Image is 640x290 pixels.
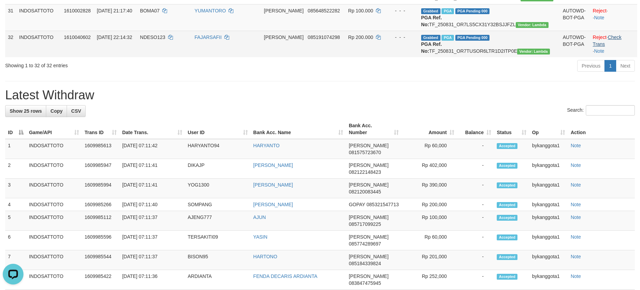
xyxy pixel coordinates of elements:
[16,4,61,31] td: INDOSATTOTO
[64,8,91,13] span: 1610002828
[457,250,494,270] td: -
[349,221,381,227] span: Copy 085717099225 to clipboard
[594,15,604,20] a: Note
[119,250,185,270] td: [DATE] 07:11:37
[421,35,440,41] span: Grabbed
[401,250,457,270] td: Rp 201,000
[185,119,251,139] th: User ID: activate to sort column ascending
[119,159,185,179] td: [DATE] 07:11:41
[349,150,381,155] span: Copy 081575723670 to clipboard
[195,34,222,40] a: FAJARSAFII
[82,231,119,250] td: 1609985596
[529,270,568,290] td: bykanggota1
[457,119,494,139] th: Balance: activate to sort column ascending
[26,139,82,159] td: INDOSATTOTO
[26,270,82,290] td: INDOSATTOTO
[253,143,280,148] a: HARYANTO
[5,179,26,198] td: 3
[349,241,381,247] span: Copy 085774289697 to clipboard
[185,139,251,159] td: HARYANTO94
[5,231,26,250] td: 6
[185,159,251,179] td: DIKAJP
[593,8,607,13] a: Reject
[82,159,119,179] td: 1609985947
[5,139,26,159] td: 1
[26,198,82,211] td: INDOSATTOTO
[82,198,119,211] td: 1609985266
[251,119,346,139] th: Bank Acc. Name: activate to sort column ascending
[253,182,293,188] a: [PERSON_NAME]
[455,8,490,14] span: PGA Pending
[16,31,61,57] td: INDOSATTOTO
[5,88,635,102] h1: Latest Withdraw
[529,231,568,250] td: bykanggota1
[594,48,604,54] a: Note
[185,250,251,270] td: BISON95
[26,211,82,231] td: INDOSATTOTO
[560,31,590,57] td: AUTOWD-BOT-PGA
[529,198,568,211] td: bykanggota1
[389,34,415,41] div: - - -
[418,4,560,31] td: TF_250831_OR7LS5CX31Y32BSJJFZL
[253,202,293,207] a: [PERSON_NAME]
[571,182,581,188] a: Note
[349,143,388,148] span: [PERSON_NAME]
[497,234,517,240] span: Accepted
[455,35,490,41] span: PGA Pending
[348,34,373,40] span: Rp 200.000
[5,250,26,270] td: 7
[119,179,185,198] td: [DATE] 07:11:41
[82,119,119,139] th: Trans ID: activate to sort column ascending
[497,254,517,260] span: Accepted
[442,35,454,41] span: Marked by bykanggota1
[367,202,399,207] span: Copy 085321547713 to clipboard
[349,182,388,188] span: [PERSON_NAME]
[442,8,454,14] span: Marked by bykanggota2
[571,214,581,220] a: Note
[560,4,590,31] td: AUTOWD-BOT-PGA
[82,250,119,270] td: 1609985544
[64,34,91,40] span: 1610040602
[346,119,401,139] th: Bank Acc. Number: activate to sort column ascending
[185,270,251,290] td: ARDIANTA
[516,22,549,28] span: Vendor URL: https://order7.1velocity.biz
[517,49,550,54] span: Vendor URL: https://order7.1velocity.biz
[401,159,457,179] td: Rp 402,000
[185,211,251,231] td: AJENG777
[119,139,185,159] td: [DATE] 07:11:42
[401,211,457,231] td: Rp 100,000
[349,254,388,259] span: [PERSON_NAME]
[82,139,119,159] td: 1609985613
[421,15,442,27] b: PGA Ref. No:
[401,198,457,211] td: Rp 200,000
[5,159,26,179] td: 2
[497,182,517,188] span: Accepted
[590,31,637,57] td: · ·
[349,261,381,266] span: Copy 085184339824 to clipboard
[253,254,278,259] a: HARTONO
[418,31,560,57] td: TF_250831_OR7TUSOR6LTR1D2ITP0E
[457,159,494,179] td: -
[5,211,26,231] td: 5
[529,159,568,179] td: bykanggota1
[571,254,581,259] a: Note
[349,280,381,286] span: Copy 083847475945 to clipboard
[401,119,457,139] th: Amount: activate to sort column ascending
[593,34,607,40] a: Reject
[3,3,23,23] button: Open LiveChat chat widget
[604,60,616,72] a: 1
[5,4,16,31] td: 31
[349,169,381,175] span: Copy 082122148423 to clipboard
[119,198,185,211] td: [DATE] 07:11:40
[457,270,494,290] td: -
[26,119,82,139] th: Game/API: activate to sort column ascending
[46,105,67,117] a: Copy
[529,119,568,139] th: Op: activate to sort column ascending
[5,59,262,69] div: Showing 1 to 32 of 32 entries
[119,231,185,250] td: [DATE] 07:11:37
[457,179,494,198] td: -
[264,8,304,13] span: [PERSON_NAME]
[119,211,185,231] td: [DATE] 07:11:37
[571,273,581,279] a: Note
[401,179,457,198] td: Rp 390,000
